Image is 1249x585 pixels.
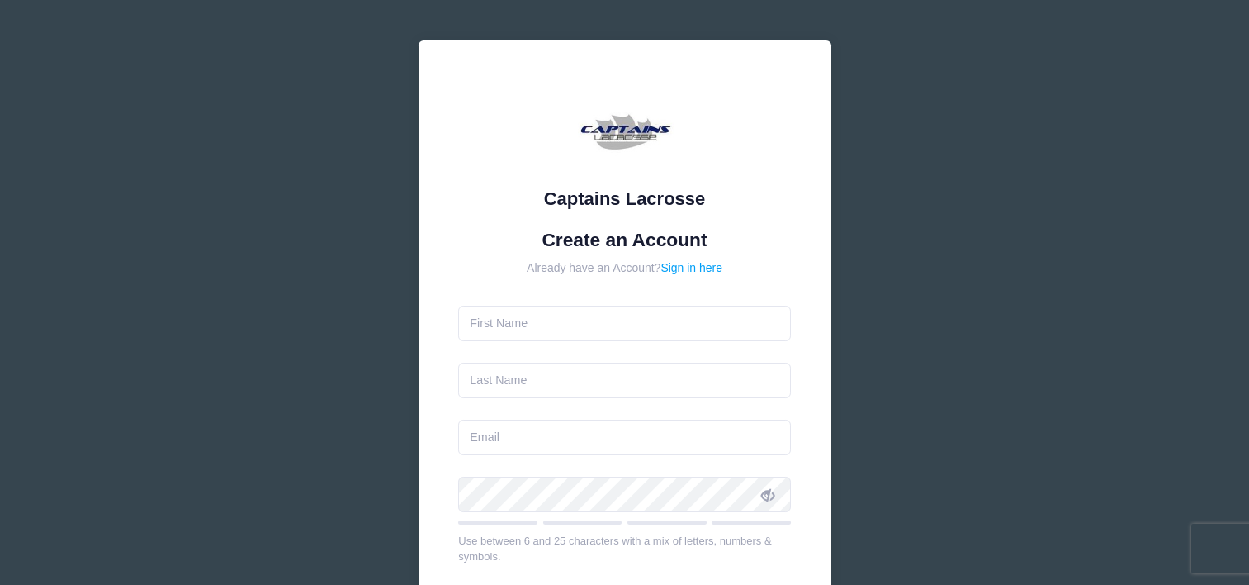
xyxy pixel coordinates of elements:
div: Use between 6 and 25 characters with a mix of letters, numbers & symbols. [458,533,791,565]
input: Last Name [458,363,791,398]
h1: Create an Account [458,229,791,251]
div: Captains Lacrosse [458,185,791,212]
div: Already have an Account? [458,259,791,277]
a: Sign in here [660,261,722,274]
input: Email [458,420,791,455]
img: Captains Lacrosse [575,81,674,180]
input: First Name [458,306,791,341]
